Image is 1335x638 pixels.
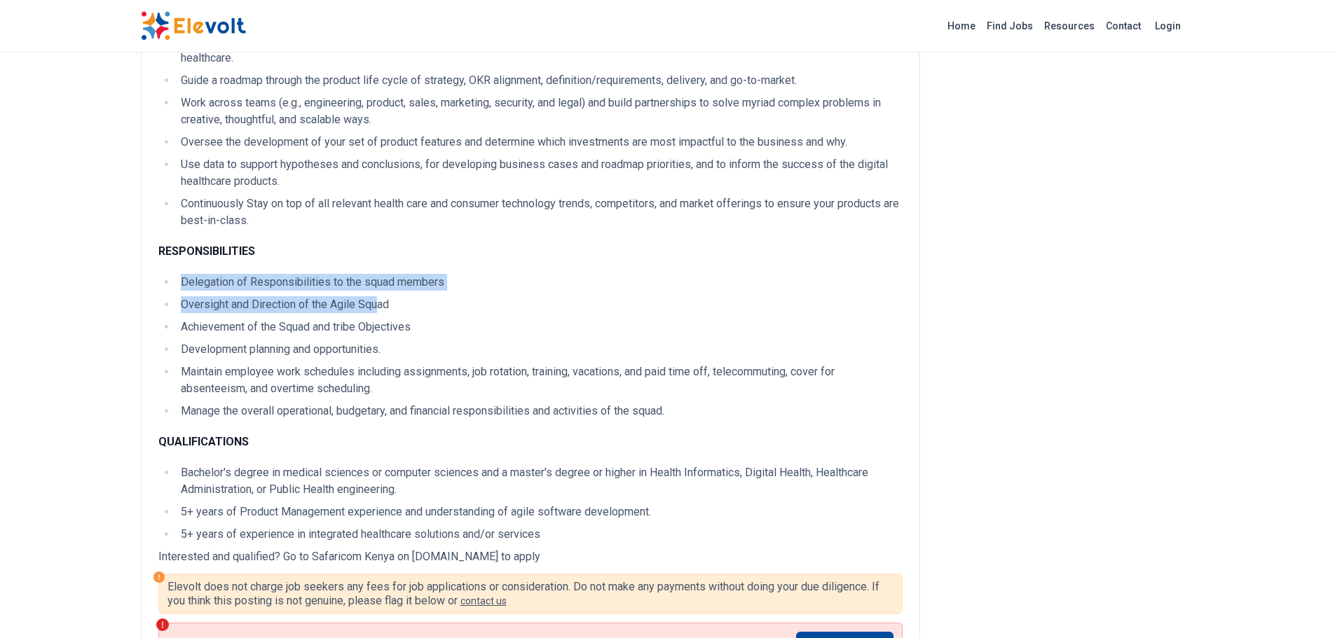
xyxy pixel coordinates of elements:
a: Resources [1039,15,1100,37]
iframe: Advertisement [943,203,1195,399]
li: 5+ years of experience in integrated healthcare solutions and/or services [177,526,903,543]
li: Development planning and opportunities. [177,341,903,358]
a: Find Jobs [981,15,1039,37]
strong: RESPONSIBILITIES [158,244,255,258]
li: Oversee the development of your set of product features and determine which investments are most ... [177,134,903,151]
p: Interested and qualified? Go to Safaricom Kenya on [DOMAIN_NAME] to apply [158,548,903,565]
li: Manage the overall operational, budgetary, and financial responsibilities and activities of the s... [177,403,903,419]
li: Delegation of Responsibilities to the squad members [177,274,903,291]
img: Elevolt [141,11,246,41]
li: Maintain employee work schedules including assignments, job rotation, training, vacations, and pa... [177,363,903,397]
li: Bachelor's degree in medical sciences or computer sciences and a master's degree or higher in Hea... [177,464,903,498]
li: Guide a roadmap through the product life cycle of strategy, OKR alignment, definition/requirement... [177,72,903,89]
p: Elevolt does not charge job seekers any fees for job applications or consideration. Do not make a... [167,580,894,608]
li: Achievement of the Squad and tribe Objectives [177,319,903,335]
iframe: Chat Widget [1265,571,1335,638]
a: contact us [460,595,507,606]
li: Work across teams (e.g., engineering, product, sales, marketing, security, and legal) and build p... [177,95,903,128]
li: Oversight and Direction of the Agile Squad [177,296,903,313]
a: Contact [1100,15,1146,37]
li: 5+ years of Product Management experience and understanding of agile software development. [177,504,903,520]
strong: QUALIFICATIONS [158,435,249,448]
a: Login [1146,12,1189,40]
li: Continuously Stay on top of all relevant health care and consumer technology trends, competitors,... [177,195,903,229]
li: Use data to support hypotheses and conclusions, for developing business cases and roadmap priorit... [177,156,903,190]
a: Home [942,15,981,37]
